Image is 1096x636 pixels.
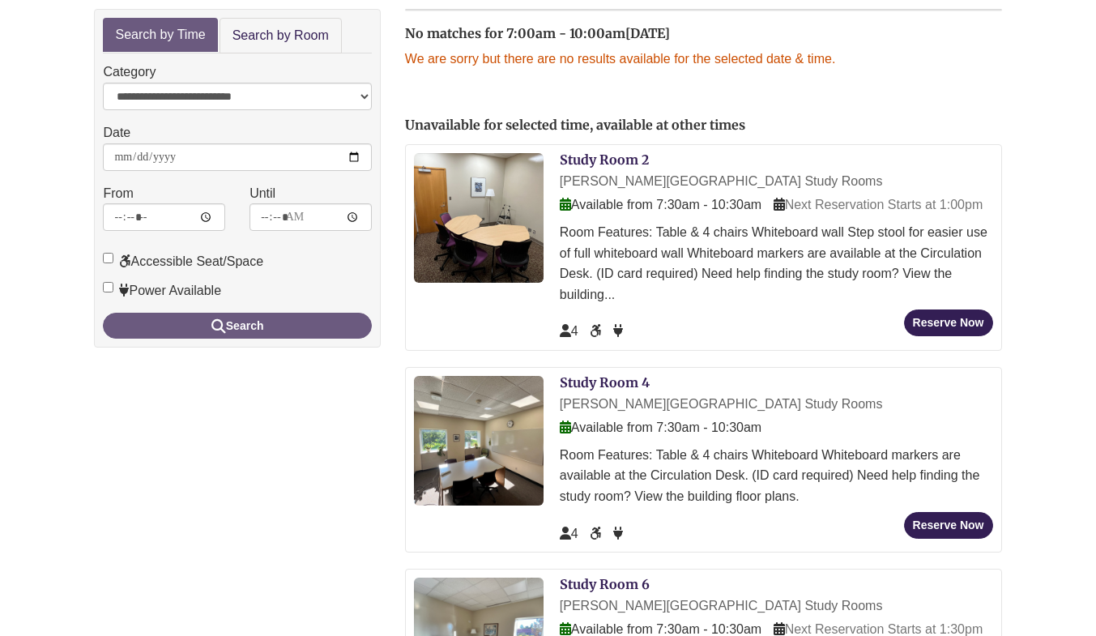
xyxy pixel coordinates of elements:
[103,183,133,204] label: From
[560,198,761,211] span: Available from 7:30am - 10:30am
[560,222,993,305] div: Room Features: Table & 4 chairs Whiteboard wall Step stool for easier use of full whiteboard wall...
[560,576,650,592] a: Study Room 6
[414,376,544,506] img: Study Room 4
[405,49,1002,70] p: We are sorry but there are no results available for the selected date & time.
[103,282,113,292] input: Power Available
[560,171,993,192] div: [PERSON_NAME][GEOGRAPHIC_DATA] Study Rooms
[613,527,623,540] span: Power Available
[560,622,761,636] span: Available from 7:30am - 10:30am
[560,595,993,617] div: [PERSON_NAME][GEOGRAPHIC_DATA] Study Rooms
[560,374,650,391] a: Study Room 4
[249,183,275,204] label: Until
[560,324,578,338] span: The capacity of this space
[560,445,993,507] div: Room Features: Table & 4 chairs Whiteboard Whiteboard markers are available at the Circulation De...
[220,18,342,54] a: Search by Room
[405,27,1002,41] h2: No matches for 7:00am - 10:00am[DATE]
[560,394,993,415] div: [PERSON_NAME][GEOGRAPHIC_DATA] Study Rooms
[904,512,993,539] button: Reserve Now
[590,527,604,540] span: Accessible Seat/Space
[774,622,983,636] span: Next Reservation Starts at 1:30pm
[613,324,623,338] span: Power Available
[103,122,130,143] label: Date
[904,309,993,336] button: Reserve Now
[774,198,983,211] span: Next Reservation Starts at 1:00pm
[103,18,217,53] a: Search by Time
[103,280,221,301] label: Power Available
[103,253,113,263] input: Accessible Seat/Space
[560,152,649,168] a: Study Room 2
[103,62,156,83] label: Category
[103,313,371,339] button: Search
[560,420,761,434] span: Available from 7:30am - 10:30am
[414,153,544,283] img: Study Room 2
[405,118,1002,133] h2: Unavailable for selected time, available at other times
[560,527,578,540] span: The capacity of this space
[590,324,604,338] span: Accessible Seat/Space
[103,251,263,272] label: Accessible Seat/Space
